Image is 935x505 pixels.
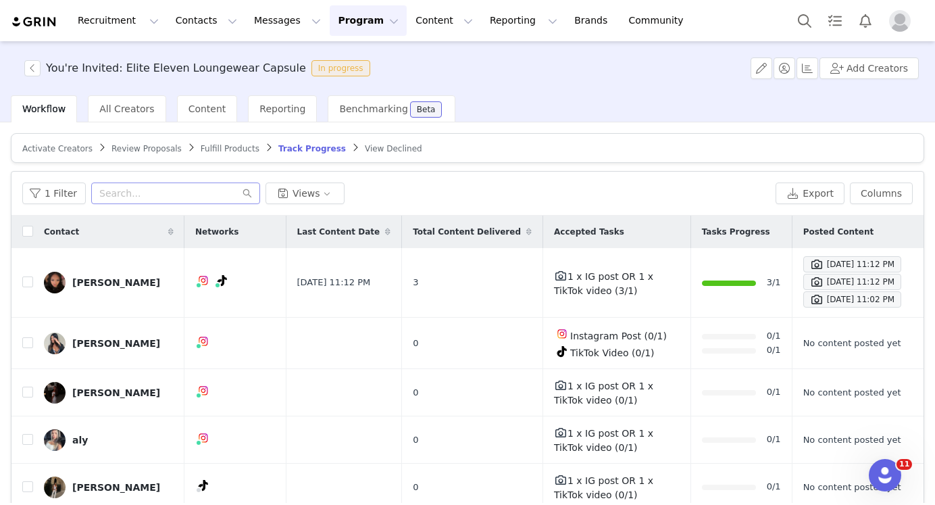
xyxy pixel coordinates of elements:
[330,5,407,36] button: Program
[413,276,418,289] span: 3
[44,429,66,451] img: 6c839b8a-ee39-4cd6-b6f9-15646005c00f--s.jpg
[554,428,653,453] span: 1 x IG post OR 1 x TikTok video (0/1)
[72,435,88,446] div: aly
[554,271,653,296] span: 1 x IG post OR 1 x TikTok video (3/1)
[570,331,667,341] span: Instagram Post (0/1)
[44,226,79,238] span: Contact
[99,103,154,114] span: All Creators
[44,477,174,498] a: [PERSON_NAME]
[243,189,252,198] i: icon: search
[889,10,911,32] img: placeholder-profile.jpg
[339,103,407,114] span: Benchmarking
[311,60,370,76] span: In progress
[70,5,167,36] button: Recruitment
[201,144,259,153] span: Fulfill Products
[44,333,66,354] img: 4ddec19b-5753-446d-9775-0b605515fc4c.jpg
[44,333,174,354] a: [PERSON_NAME]
[896,459,912,470] span: 11
[767,343,781,358] a: 0/1
[767,329,781,343] a: 0/1
[72,387,160,398] div: [PERSON_NAME]
[767,385,781,400] a: 0/1
[413,481,418,494] span: 0
[44,272,66,293] img: f352523e-901a-49e0-9645-be8045b846e0.jpg
[44,429,174,451] a: aly
[22,144,93,153] span: Activate Creators
[554,226,624,238] span: Accepted Tasks
[413,433,418,447] span: 0
[621,5,698,36] a: Community
[767,480,781,494] a: 0/1
[297,226,380,238] span: Last Content Date
[702,226,770,238] span: Tasks Progress
[413,386,418,400] span: 0
[24,60,376,76] span: [object Object]
[413,337,418,350] span: 0
[44,382,66,404] img: a160ecdc-dc15-4065-8cf5-228bcb1c2b38--s.jpg
[72,482,160,493] div: [PERSON_NAME]
[810,274,894,290] div: [DATE] 11:12 PM
[72,338,160,349] div: [PERSON_NAME]
[198,336,209,347] img: instagram.svg
[198,275,209,286] img: instagram.svg
[44,382,174,404] a: [PERSON_NAME]
[188,103,226,114] span: Content
[570,347,655,358] span: TikTok Video (0/1)
[810,291,894,308] div: [DATE] 11:02 PM
[22,103,66,114] span: Workflow
[195,226,238,238] span: Networks
[46,60,306,76] h3: You're Invited: Elite Eleven Loungewear Capsule
[44,272,174,293] a: [PERSON_NAME]
[869,459,901,491] iframe: Intercom live chat
[417,105,436,114] div: Beta
[557,329,567,339] img: instagram.svg
[91,183,260,204] input: Search...
[198,385,209,396] img: instagram.svg
[820,5,850,36] a: Tasks
[407,5,481,36] button: Content
[819,57,919,79] button: Add Creators
[111,144,182,153] span: Review Proposals
[44,477,66,498] img: 022a9811-b991-4f2d-bfee-1053ca334de4--s.jpg
[803,226,874,238] span: Posted Content
[11,16,58,28] img: grin logo
[850,183,913,204] button: Columns
[278,144,346,153] span: Track Progress
[72,277,160,288] div: [PERSON_NAME]
[365,144,422,153] span: View Declined
[266,183,345,204] button: Views
[554,475,653,500] span: 1 x IG post OR 1 x TikTok video (0/1)
[413,226,521,238] span: Total Content Delivered
[297,276,371,289] span: [DATE] 11:12 PM
[198,433,209,443] img: instagram.svg
[554,381,653,406] span: 1 x IG post OR 1 x TikTok video (0/1)
[22,183,86,204] button: 1 Filter
[790,5,819,36] button: Search
[776,183,844,204] button: Export
[810,256,894,272] div: [DATE] 11:12 PM
[259,103,305,114] span: Reporting
[851,5,880,36] button: Notifications
[168,5,245,36] button: Contacts
[246,5,329,36] button: Messages
[881,10,924,32] button: Profile
[767,433,781,447] a: 0/1
[566,5,620,36] a: Brands
[482,5,565,36] button: Reporting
